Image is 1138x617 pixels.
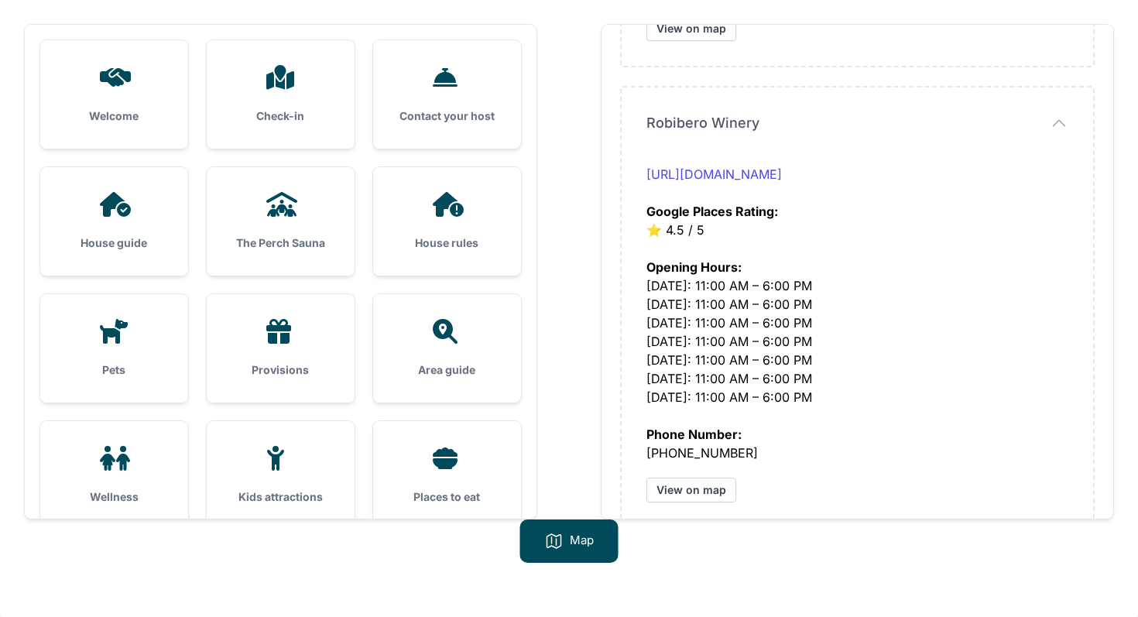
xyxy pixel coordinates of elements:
div: [DATE]: 11:00 AM – 6:00 PM [DATE]: 11:00 AM – 6:00 PM [DATE]: 11:00 AM – 6:00 PM [DATE]: 11:00 AM... [646,239,1068,406]
h3: Places to eat [398,489,496,505]
span: Robibero Winery [646,112,759,134]
h3: Check-in [231,108,330,124]
h3: Wellness [65,489,163,505]
a: View on map [646,478,736,502]
h3: Kids attractions [231,489,330,505]
a: Provisions [207,294,355,403]
h3: Welcome [65,108,163,124]
a: Kids attractions [207,421,355,530]
strong: Google Places Rating: [646,204,778,219]
a: Wellness [40,421,188,530]
a: Check-in [207,40,355,149]
div: ⭐️ 4.5 / 5 [646,165,1068,239]
h3: House guide [65,235,163,251]
h3: Contact your host [398,108,496,124]
h3: House rules [398,235,496,251]
a: Pets [40,294,188,403]
a: View on map [646,16,736,41]
h3: Pets [65,362,163,378]
a: Places to eat [373,421,521,530]
h3: Area guide [398,362,496,378]
a: Area guide [373,294,521,403]
a: House guide [40,167,188,276]
a: Contact your host [373,40,521,149]
a: Welcome [40,40,188,149]
div: [PHONE_NUMBER] [646,406,1068,462]
strong: Phone Number: [646,427,742,442]
a: The Perch Sauna [207,167,355,276]
p: Map [570,532,594,550]
button: Robibero Winery [646,112,1068,134]
a: House rules [373,167,521,276]
h3: Provisions [231,362,330,378]
a: [URL][DOMAIN_NAME] [646,166,782,182]
strong: Opening Hours: [646,259,742,275]
h3: The Perch Sauna [231,235,330,251]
